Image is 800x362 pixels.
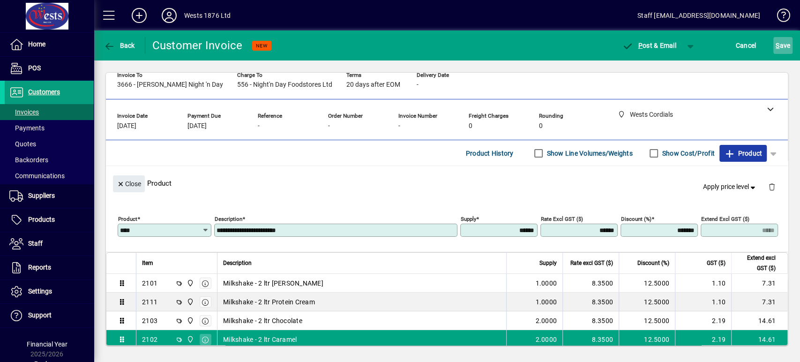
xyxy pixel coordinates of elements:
mat-label: Supply [461,216,476,222]
button: Save [773,37,793,54]
span: Rate excl GST ($) [570,258,613,268]
div: Customer Invoice [152,38,243,53]
span: Wests Cordials [184,334,195,345]
mat-label: Discount (%) [621,216,651,222]
button: Back [101,37,137,54]
span: Products [28,216,55,223]
td: 2.19 [675,330,731,349]
a: Settings [5,280,94,303]
a: Quotes [5,136,94,152]
a: POS [5,57,94,80]
span: Payments [9,124,45,132]
span: Extend excl GST ($) [737,253,776,273]
span: 1.0000 [536,279,557,288]
td: 7.31 [731,274,787,293]
span: 1.0000 [536,297,557,307]
a: Reports [5,256,94,279]
app-page-header-button: Back [94,37,145,54]
button: Apply price level [699,179,761,196]
span: Staff [28,240,43,247]
app-page-header-button: Close [111,179,147,188]
span: Suppliers [28,192,55,199]
span: Milkshake - 2 ltr [PERSON_NAME] [223,279,323,288]
span: 0 [469,122,472,130]
div: Wests 1876 Ltd [184,8,231,23]
span: 2.0000 [536,316,557,325]
span: Communications [9,172,65,180]
span: 20 days after EOM [346,81,400,89]
td: 12.5000 [619,293,675,311]
td: 12.5000 [619,274,675,293]
a: Suppliers [5,184,94,208]
button: Product History [462,145,517,162]
span: Settings [28,287,52,295]
span: Support [28,311,52,319]
a: Products [5,208,94,232]
a: Invoices [5,104,94,120]
a: Backorders [5,152,94,168]
td: 7.31 [731,293,787,311]
span: 0 [539,122,543,130]
div: 2101 [142,279,157,288]
mat-label: Description [215,216,242,222]
div: 8.3500 [568,279,613,288]
span: ave [776,38,790,53]
a: Payments [5,120,94,136]
span: 3666 - [PERSON_NAME] Night 'n Day [117,81,223,89]
span: Home [28,40,45,48]
a: Staff [5,232,94,256]
a: Support [5,304,94,327]
span: 556 - Night'n Day Foodstores Ltd [237,81,332,89]
span: Product History [466,146,514,161]
span: Milkshake - 2 ltr Caramel [223,335,297,344]
td: 2.19 [675,311,731,330]
span: Wests Cordials [184,297,195,307]
div: Staff [EMAIL_ADDRESS][DOMAIN_NAME] [637,8,760,23]
button: Product [719,145,767,162]
button: Close [113,175,145,192]
span: Supply [539,258,557,268]
td: 14.61 [731,311,787,330]
span: Cancel [736,38,756,53]
span: Backorders [9,156,48,164]
td: 12.5000 [619,311,675,330]
span: Back [104,42,135,49]
span: Financial Year [27,340,67,348]
a: Knowledge Base [770,2,788,32]
span: Wests Cordials [184,316,195,326]
span: Quotes [9,140,36,148]
button: Post & Email [617,37,681,54]
div: 8.3500 [568,297,613,307]
span: [DATE] [187,122,207,130]
span: S [776,42,779,49]
span: Item [142,258,153,268]
td: 12.5000 [619,330,675,349]
span: - [398,122,400,130]
td: 1.10 [675,293,731,311]
span: Close [117,176,141,192]
span: - [258,122,260,130]
span: 2.0000 [536,335,557,344]
td: 14.61 [731,330,787,349]
div: 8.3500 [568,316,613,325]
span: Wests Cordials [184,278,195,288]
button: Cancel [733,37,759,54]
div: Product [106,166,788,200]
span: Discount (%) [637,258,669,268]
span: - [328,122,330,130]
span: Apply price level [703,182,757,192]
span: GST ($) [707,258,725,268]
button: Add [124,7,154,24]
a: Communications [5,168,94,184]
div: 2102 [142,335,157,344]
mat-label: Rate excl GST ($) [541,216,583,222]
mat-label: Product [118,216,137,222]
span: Invoices [9,108,39,116]
span: Milkshake - 2 ltr Chocolate [223,316,302,325]
div: 8.3500 [568,335,613,344]
span: Description [223,258,252,268]
label: Show Cost/Profit [660,149,715,158]
span: Customers [28,88,60,96]
span: NEW [256,43,268,49]
span: P [638,42,643,49]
